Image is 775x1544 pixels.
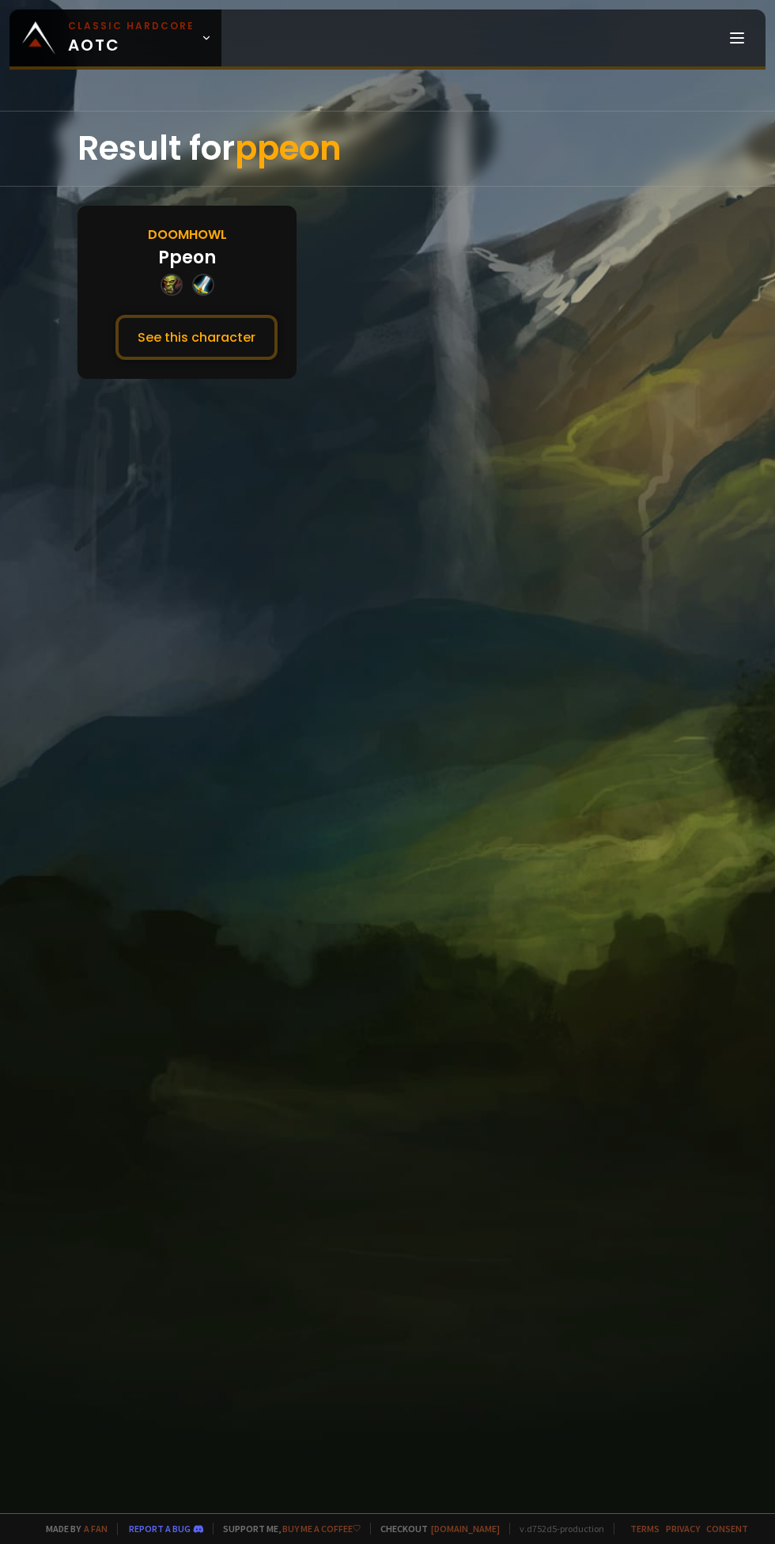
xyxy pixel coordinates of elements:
[509,1523,604,1535] span: v. d752d5 - production
[148,225,227,244] div: Doomhowl
[158,244,216,271] div: Ppeon
[68,19,195,57] span: AOTC
[9,9,221,66] a: Classic HardcoreAOTC
[115,315,278,360] button: See this character
[68,19,195,33] small: Classic Hardcore
[36,1523,108,1535] span: Made by
[706,1523,748,1535] a: Consent
[282,1523,361,1535] a: Buy me a coffee
[666,1523,700,1535] a: Privacy
[213,1523,361,1535] span: Support me,
[84,1523,108,1535] a: a fan
[370,1523,500,1535] span: Checkout
[431,1523,500,1535] a: [DOMAIN_NAME]
[129,1523,191,1535] a: Report a bug
[77,112,697,186] div: Result for
[235,125,342,172] span: ppeon
[630,1523,660,1535] a: Terms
